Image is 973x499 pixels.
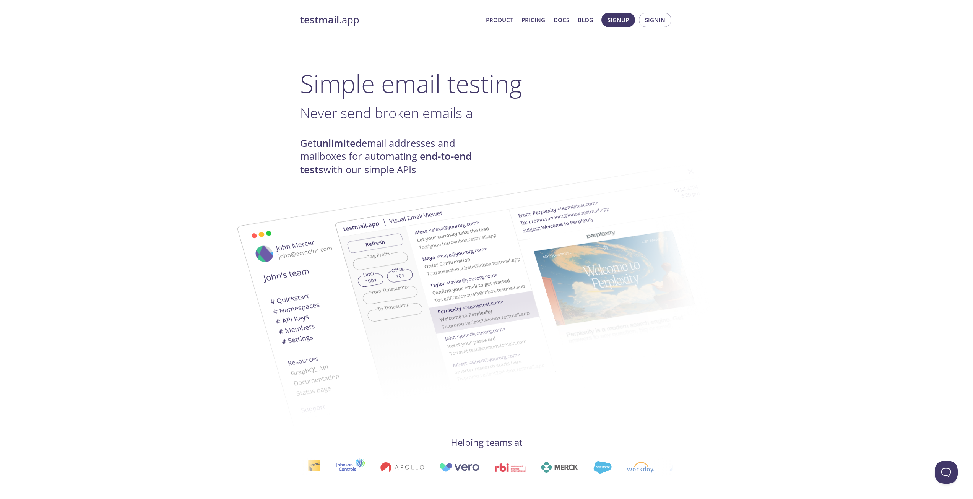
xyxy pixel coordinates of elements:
strong: testmail [300,13,339,26]
strong: unlimited [316,137,362,150]
a: Product [486,15,513,25]
img: testmail-email-viewer [208,177,621,436]
a: Pricing [521,15,545,25]
iframe: Help Scout Beacon - Open [935,461,958,484]
span: Signup [608,15,629,25]
img: testmail-email-viewer [335,152,747,411]
img: interac [307,459,320,476]
button: Signin [639,13,671,27]
button: Signup [601,13,635,27]
img: apollo [380,462,424,473]
img: workday [627,462,654,473]
h4: Helping teams at [300,436,673,449]
strong: end-to-end tests [300,150,472,176]
h1: Simple email testing [300,69,673,98]
img: vero [439,463,479,472]
img: johnsoncontrols [335,458,365,476]
span: Never send broken emails a [300,103,473,122]
span: Signin [645,15,665,25]
a: Docs [554,15,569,25]
img: salesforce [593,461,611,474]
img: merck [541,462,578,473]
a: testmail.app [300,13,480,26]
h4: Get email addresses and mailboxes for automating with our simple APIs [300,137,487,176]
img: rbi [494,463,525,472]
a: Blog [578,15,593,25]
